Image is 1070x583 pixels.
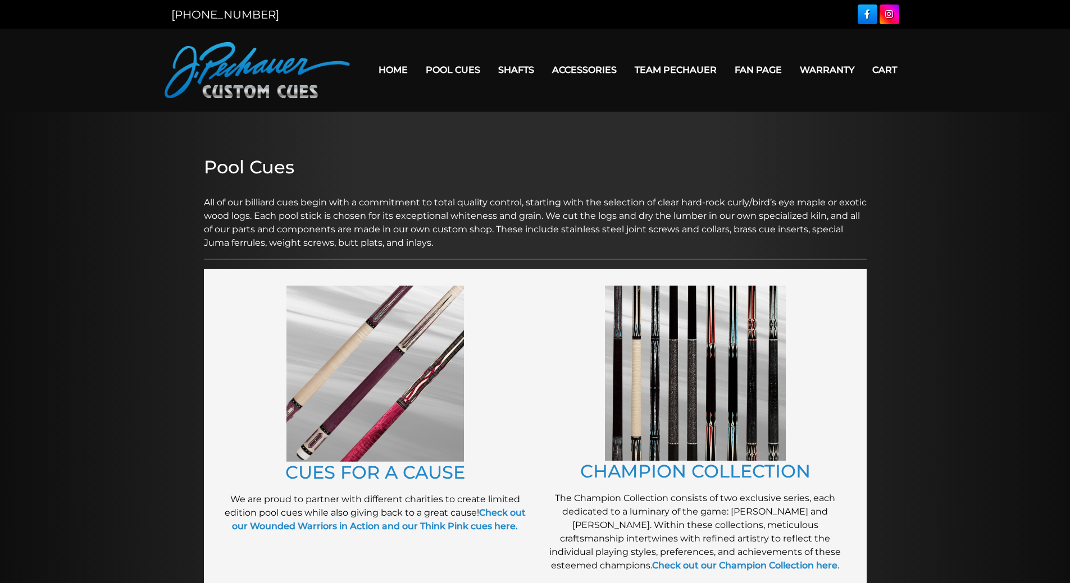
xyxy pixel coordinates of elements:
a: Home [370,56,417,84]
a: Shafts [489,56,543,84]
p: The Champion Collection consists of two exclusive series, each dedicated to a luminary of the gam... [541,492,850,572]
img: Pechauer Custom Cues [165,42,350,98]
a: Pool Cues [417,56,489,84]
p: All of our billiard cues begin with a commitment to total quality control, starting with the sele... [204,182,867,250]
a: CUES FOR A CAUSE [285,461,465,483]
p: We are proud to partner with different charities to create limited edition pool cues while also g... [221,493,530,533]
a: Fan Page [726,56,791,84]
a: Check out our Wounded Warriors in Action and our Think Pink cues here. [232,507,526,531]
a: Cart [863,56,906,84]
a: Check out our Champion Collection here [652,560,837,571]
h2: Pool Cues [204,157,867,178]
a: CHAMPION COLLECTION [580,460,811,482]
a: Warranty [791,56,863,84]
a: [PHONE_NUMBER] [171,8,279,21]
a: Team Pechauer [626,56,726,84]
a: Accessories [543,56,626,84]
